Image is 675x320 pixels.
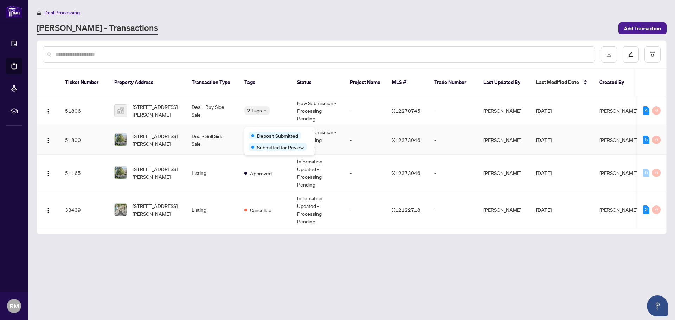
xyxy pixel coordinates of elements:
[186,96,239,125] td: Deal - Buy Side Sale
[186,125,239,155] td: Deal - Sell Side Sale
[643,169,649,177] div: 0
[59,155,109,191] td: 51165
[186,69,239,96] th: Transaction Type
[291,191,344,228] td: Information Updated - Processing Pending
[429,155,478,191] td: -
[623,46,639,63] button: edit
[6,5,22,18] img: logo
[257,132,298,139] span: Deposit Submitted
[478,69,531,96] th: Last Updated By
[186,155,239,191] td: Listing
[478,96,531,125] td: [PERSON_NAME]
[392,170,420,176] span: X12373046
[628,52,633,57] span: edit
[45,208,51,213] img: Logo
[43,204,54,215] button: Logo
[43,105,54,116] button: Logo
[115,204,127,216] img: thumbnail-img
[599,170,637,176] span: [PERSON_NAME]
[291,155,344,191] td: Information Updated - Processing Pending
[650,52,655,57] span: filter
[536,107,552,114] span: [DATE]
[624,23,661,34] span: Add Transaction
[652,106,661,115] div: 0
[536,78,579,86] span: Last Modified Date
[478,125,531,155] td: [PERSON_NAME]
[37,10,41,15] span: home
[59,125,109,155] td: 51800
[291,96,344,125] td: New Submission - Processing Pending
[652,136,661,144] div: 0
[599,207,637,213] span: [PERSON_NAME]
[478,155,531,191] td: [PERSON_NAME]
[43,167,54,178] button: Logo
[536,137,552,143] span: [DATE]
[263,109,267,112] span: down
[429,125,478,155] td: -
[429,191,478,228] td: -
[43,134,54,145] button: Logo
[186,191,239,228] td: Listing
[606,52,611,57] span: download
[250,169,272,177] span: Approved
[652,205,661,214] div: 0
[59,191,109,228] td: 33439
[291,125,344,155] td: New Submission - Processing Pending
[392,107,420,114] span: X12270745
[344,96,386,125] td: -
[59,69,109,96] th: Ticket Number
[37,22,158,35] a: [PERSON_NAME] - Transactions
[109,69,186,96] th: Property Address
[429,69,478,96] th: Trade Number
[247,106,262,115] span: 2 Tags
[59,96,109,125] td: 51806
[599,137,637,143] span: [PERSON_NAME]
[291,69,344,96] th: Status
[429,96,478,125] td: -
[594,69,636,96] th: Created By
[44,9,80,16] span: Deal Processing
[257,143,304,151] span: Submitted for Review
[601,46,617,63] button: download
[133,165,180,181] span: [STREET_ADDRESS][PERSON_NAME]
[9,301,19,311] span: RM
[392,207,420,213] span: X12122718
[599,107,637,114] span: [PERSON_NAME]
[344,191,386,228] td: -
[644,46,661,63] button: filter
[344,69,386,96] th: Project Name
[643,106,649,115] div: 4
[133,132,180,148] span: [STREET_ADDRESS][PERSON_NAME]
[45,109,51,114] img: Logo
[618,22,667,34] button: Add Transaction
[344,125,386,155] td: -
[531,69,594,96] th: Last Modified Date
[652,169,661,177] div: 0
[647,295,668,316] button: Open asap
[250,206,271,214] span: Cancelled
[643,205,649,214] div: 2
[133,103,180,118] span: [STREET_ADDRESS][PERSON_NAME]
[386,69,429,96] th: MLS #
[239,69,291,96] th: Tags
[478,191,531,228] td: [PERSON_NAME]
[45,138,51,143] img: Logo
[536,170,552,176] span: [DATE]
[536,207,552,213] span: [DATE]
[643,136,649,144] div: 5
[392,137,420,143] span: X12373046
[133,202,180,217] span: [STREET_ADDRESS][PERSON_NAME]
[115,167,127,179] img: thumbnail-img
[115,134,127,146] img: thumbnail-img
[344,155,386,191] td: -
[45,171,51,176] img: Logo
[115,105,127,117] img: thumbnail-img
